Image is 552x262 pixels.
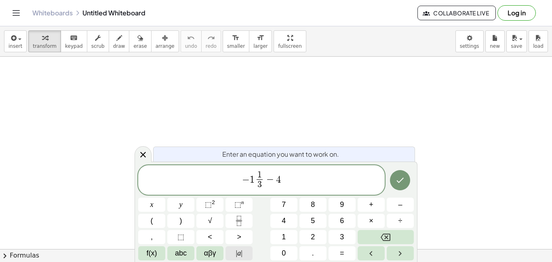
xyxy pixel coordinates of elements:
span: y [179,199,183,210]
span: ⬚ [234,200,241,209]
button: x [138,198,165,212]
i: format_size [257,33,264,43]
span: 9 [340,199,344,210]
span: αβγ [204,248,216,259]
button: keyboardkeypad [61,30,87,52]
button: load [529,30,548,52]
span: f(x) [147,248,157,259]
button: 7 [270,198,297,212]
button: erase [129,30,151,52]
button: Log in [497,5,536,21]
span: larger [253,43,268,49]
button: Toggle navigation [10,6,23,19]
span: x [150,199,154,210]
button: Times [358,214,385,228]
button: format_sizesmaller [223,30,249,52]
span: Enter an equation you want to work on. [222,149,339,159]
span: 4 [282,215,286,226]
span: transform [33,43,57,49]
span: 4 [276,175,281,184]
button: Superscript [225,198,253,212]
span: abc [175,248,187,259]
span: ( [151,215,153,226]
button: Squared [196,198,223,212]
span: − [264,175,276,184]
button: 8 [299,198,327,212]
span: > [237,232,241,243]
span: arrange [156,43,175,49]
i: redo [207,33,215,43]
button: new [485,30,505,52]
button: redoredo [201,30,221,52]
span: 7 [282,199,286,210]
span: 1 [257,170,262,179]
button: 1 [270,230,297,244]
button: Less than [196,230,223,244]
span: | [241,249,242,257]
button: Square root [196,214,223,228]
a: Whiteboards [32,9,73,17]
span: 0 [282,248,286,259]
button: 9 [329,198,356,212]
span: new [490,43,500,49]
span: save [511,43,522,49]
button: 4 [270,214,297,228]
span: , [151,232,153,243]
button: Divide [387,214,414,228]
button: format_sizelarger [249,30,272,52]
span: 3 [340,232,344,243]
span: keypad [65,43,83,49]
button: Greater than [225,230,253,244]
span: ⬚ [205,200,212,209]
span: 1 [282,232,286,243]
button: y [167,198,194,212]
span: ÷ [398,215,402,226]
button: 6 [329,214,356,228]
button: save [506,30,527,52]
span: ) [180,215,182,226]
sup: n [241,199,244,205]
button: scrub [87,30,109,52]
span: redo [206,43,217,49]
span: 6 [340,215,344,226]
button: 0 [270,246,297,260]
button: Greek alphabet [196,246,223,260]
button: Minus [387,198,414,212]
button: Left arrow [358,246,385,260]
span: 5 [311,215,315,226]
button: ( [138,214,165,228]
sup: 2 [212,199,215,205]
span: √ [208,215,212,226]
button: Absolute value [225,246,253,260]
span: − [242,175,250,184]
i: undo [187,33,195,43]
button: 3 [329,230,356,244]
button: Done [390,170,410,190]
button: transform [28,30,61,52]
span: scrub [91,43,105,49]
span: 1 [250,175,255,184]
span: draw [113,43,125,49]
span: settings [460,43,479,49]
span: 8 [311,199,315,210]
span: ⬚ [177,232,184,243]
button: insert [4,30,27,52]
button: draw [109,30,130,52]
span: + [369,199,373,210]
button: arrange [151,30,179,52]
button: . [299,246,327,260]
span: | [236,249,238,257]
button: undoundo [181,30,202,52]
i: format_size [232,33,240,43]
button: 5 [299,214,327,228]
button: Right arrow [387,246,414,260]
span: < [208,232,212,243]
button: Equals [329,246,356,260]
span: Collaborate Live [424,9,489,17]
span: load [533,43,544,49]
button: Backspace [358,230,414,244]
button: ) [167,214,194,228]
span: 3 [257,180,262,189]
span: 2 [311,232,315,243]
span: erase [133,43,147,49]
